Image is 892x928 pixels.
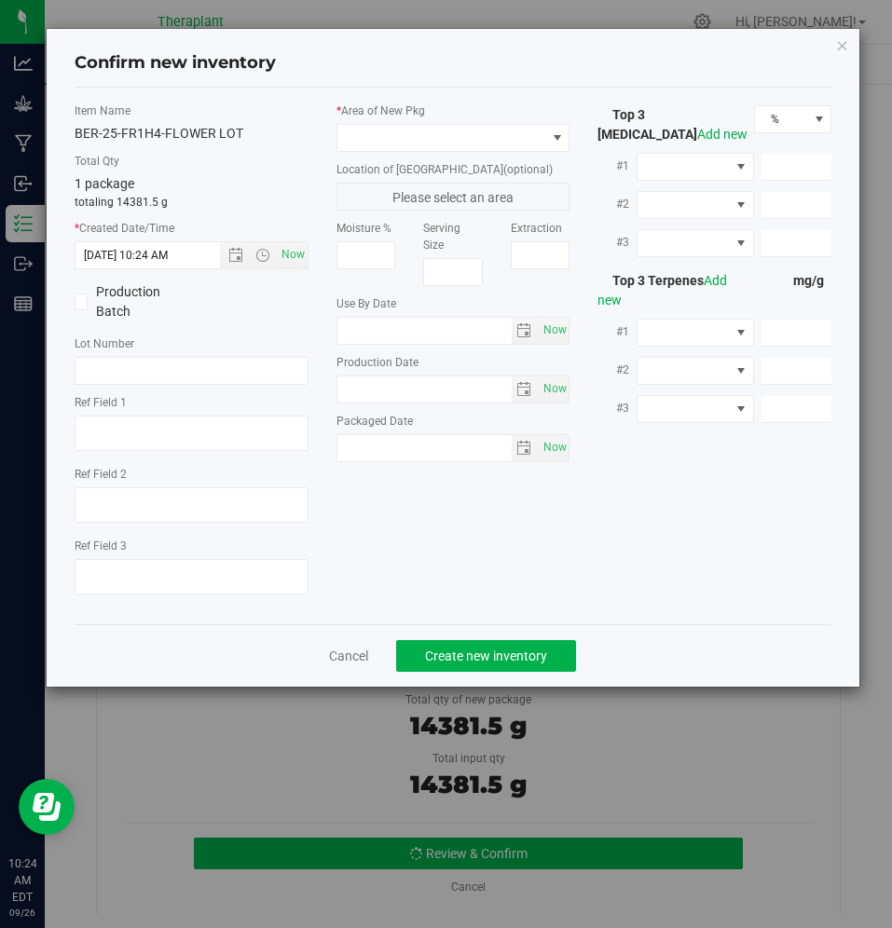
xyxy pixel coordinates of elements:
span: select [512,435,539,461]
label: Created Date/Time [75,220,309,237]
span: (optional) [503,163,553,176]
span: Open the date view [220,248,252,263]
span: Open the time view [247,248,279,263]
span: % [755,106,808,132]
p: totaling 14381.5 g [75,194,309,211]
span: Create new inventory [425,648,547,663]
label: Moisture % [336,220,396,237]
span: mg/g [793,273,831,288]
label: Production Batch [75,282,177,321]
label: #2 [597,353,637,387]
span: Please select an area [336,183,570,211]
span: select [512,318,539,344]
a: Cancel [329,647,368,665]
label: Item Name [75,102,309,119]
label: #2 [597,187,637,221]
span: Set Current date [539,434,570,461]
label: Area of New Pkg [336,102,570,119]
span: select [538,376,569,403]
a: Add new [597,273,727,307]
span: Set Current date [277,241,309,268]
button: Create new inventory [396,640,576,672]
span: select [538,435,569,461]
span: Top 3 Terpenes [597,273,727,307]
label: Lot Number [75,335,309,352]
label: Ref Field 1 [75,394,309,411]
label: #1 [597,149,637,183]
span: select [538,318,569,344]
span: Top 3 [MEDICAL_DATA] [597,107,748,142]
span: Set Current date [539,375,570,403]
span: Set Current date [539,317,570,344]
div: BER-25-FR1H4-FLOWER LOT [75,124,309,143]
label: Total Qty [75,153,309,170]
label: Extraction [511,220,570,237]
label: Packaged Date [336,413,570,430]
span: 1 package [75,176,134,191]
label: #3 [597,225,637,259]
label: Ref Field 3 [75,538,309,554]
a: Add new [697,127,748,142]
h4: Confirm new inventory [75,51,276,75]
label: Serving Size [423,220,483,253]
label: Use By Date [336,295,570,312]
label: Production Date [336,354,570,371]
label: #3 [597,391,637,425]
label: Ref Field 2 [75,466,309,483]
label: Location of [GEOGRAPHIC_DATA] [336,161,570,178]
iframe: Resource center [19,779,75,835]
span: select [512,376,539,403]
label: #1 [597,315,637,348]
